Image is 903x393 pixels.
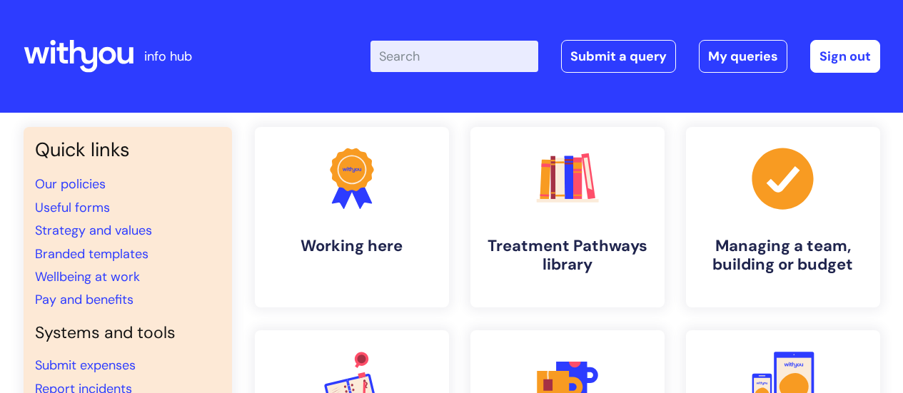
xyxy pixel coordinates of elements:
input: Search [370,41,538,72]
a: Useful forms [35,199,110,216]
a: Sign out [810,40,880,73]
h4: Working here [266,237,438,255]
a: Treatment Pathways library [470,127,665,307]
h4: Systems and tools [35,323,221,343]
a: Submit a query [561,40,676,73]
a: Managing a team, building or budget [686,127,880,307]
h3: Quick links [35,138,221,161]
a: Pay and benefits [35,291,133,308]
a: Wellbeing at work [35,268,140,285]
a: My queries [699,40,787,73]
h4: Managing a team, building or budget [697,237,869,275]
a: Our policies [35,175,106,193]
a: Strategy and values [35,222,152,239]
a: Working here [255,127,449,307]
a: Branded templates [35,245,148,262]
div: | - [370,40,880,73]
p: info hub [144,45,192,68]
h4: Treatment Pathways library [482,237,653,275]
a: Submit expenses [35,357,136,374]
